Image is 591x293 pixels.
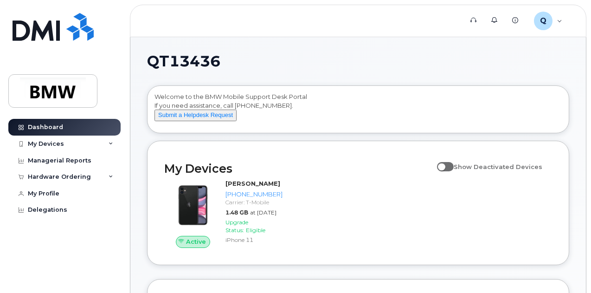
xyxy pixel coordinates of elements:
[154,111,237,118] a: Submit a Helpdesk Request
[225,219,248,234] span: Upgrade Status:
[437,158,444,165] input: Show Deactivated Devices
[154,110,237,121] button: Submit a Helpdesk Request
[154,92,562,130] div: Welcome to the BMW Mobile Support Desk Portal If you need assistance, call [PHONE_NUMBER].
[250,209,276,216] span: at [DATE]
[225,236,283,244] div: iPhone 11
[164,162,432,176] h2: My Devices
[225,190,283,199] div: [PHONE_NUMBER]
[186,237,206,246] span: Active
[147,54,220,68] span: QT13436
[164,179,286,247] a: Active[PERSON_NAME][PHONE_NUMBER]Carrier: T-Mobile1.48 GBat [DATE]Upgrade Status:EligibleiPhone 11
[225,209,248,216] span: 1.48 GB
[225,180,280,187] strong: [PERSON_NAME]
[172,184,214,227] img: iPhone_11.jpg
[454,163,542,170] span: Show Deactivated Devices
[551,253,584,286] iframe: Messenger Launcher
[246,227,265,234] span: Eligible
[225,198,283,206] div: Carrier: T-Mobile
